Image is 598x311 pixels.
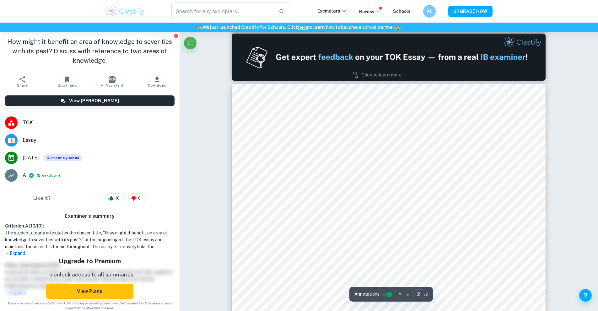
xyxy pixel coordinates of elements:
[5,223,175,229] h6: Criterion A [ 10 / 10 ]:
[23,137,175,144] span: Essay
[23,154,39,162] span: [DATE]
[23,172,26,179] p: A
[37,173,60,179] span: ( )
[395,25,401,30] span: 🏫
[3,212,177,220] h6: Examiner's summary
[44,154,82,161] span: Current Syllabus
[359,8,380,15] p: Review
[128,193,146,203] div: 0
[174,33,178,38] button: Report issue
[184,37,197,49] button: Fullscreen
[23,119,175,126] span: TOK
[135,195,144,201] span: 0
[298,25,308,30] a: here
[46,256,133,266] h5: Upgrade to Premium
[426,8,433,15] h6: AL
[197,25,203,30] span: 🏫
[46,284,133,299] button: View Plans
[101,83,123,88] span: AI Assistant
[171,3,274,20] input: Search for any exemplars...
[1,24,597,31] h6: We just launched Clastify for Schools. Click to learn how to become a school partner.
[448,6,493,17] button: UPGRADE NOW
[3,301,177,310] span: This is an example of past student work. Do not copy or submit as your own. Use to understand the...
[148,83,166,88] span: Download
[45,73,90,90] button: Bookmark
[317,8,347,14] p: Exemplars
[33,195,51,202] h6: Like it?
[105,193,125,203] div: 10
[17,83,28,88] span: Share
[58,83,77,88] span: Bookmark
[393,9,411,14] a: Schools
[109,76,116,83] img: AI Assistant
[44,154,82,161] div: This exemplar is based on the current syllabus. Feel free to refer to it for inspiration/ideas wh...
[579,289,592,302] button: Help and Feedback
[354,291,380,298] span: Annotations
[5,37,175,65] h1: How might it benefit an area of knowledge to sever ties with its past? Discuss with reference to ...
[106,5,146,18] img: Clastify logo
[90,73,135,90] button: AI Assistant
[5,250,175,257] p: Expand
[423,5,436,18] button: AL
[46,271,133,279] p: To unlock access to all summaries
[38,173,59,178] button: Breakdown
[135,73,180,90] button: Download
[424,292,428,297] span: / 8
[5,229,175,250] h1: The student clearly articulates the chosen title, "How might it benefit an area of knowledge to s...
[232,34,546,81] img: Ad
[69,97,119,104] h6: View [PERSON_NAME]
[5,95,175,106] button: View [PERSON_NAME]
[112,195,123,201] span: 10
